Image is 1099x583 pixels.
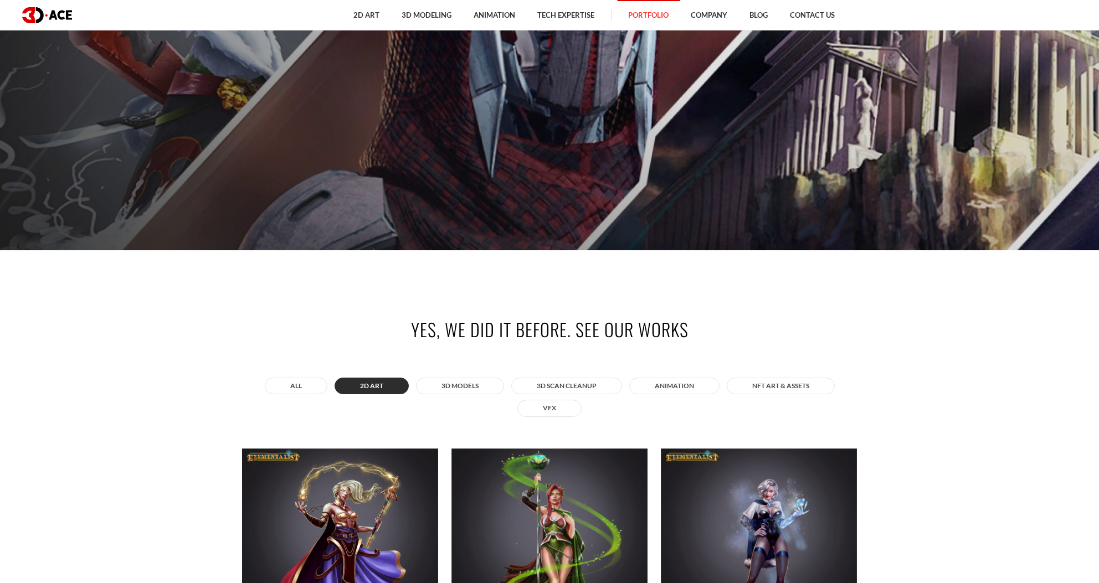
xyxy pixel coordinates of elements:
[265,378,327,394] button: All
[22,7,72,23] img: logo dark
[335,378,409,394] button: 2D ART
[416,378,504,394] button: 3D MODELS
[629,378,720,394] button: ANIMATION
[517,400,582,416] button: VFX
[511,378,622,394] button: 3D Scan Cleanup
[242,317,857,342] h2: Yes, we did it before. See our works
[727,378,835,394] button: NFT art & assets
